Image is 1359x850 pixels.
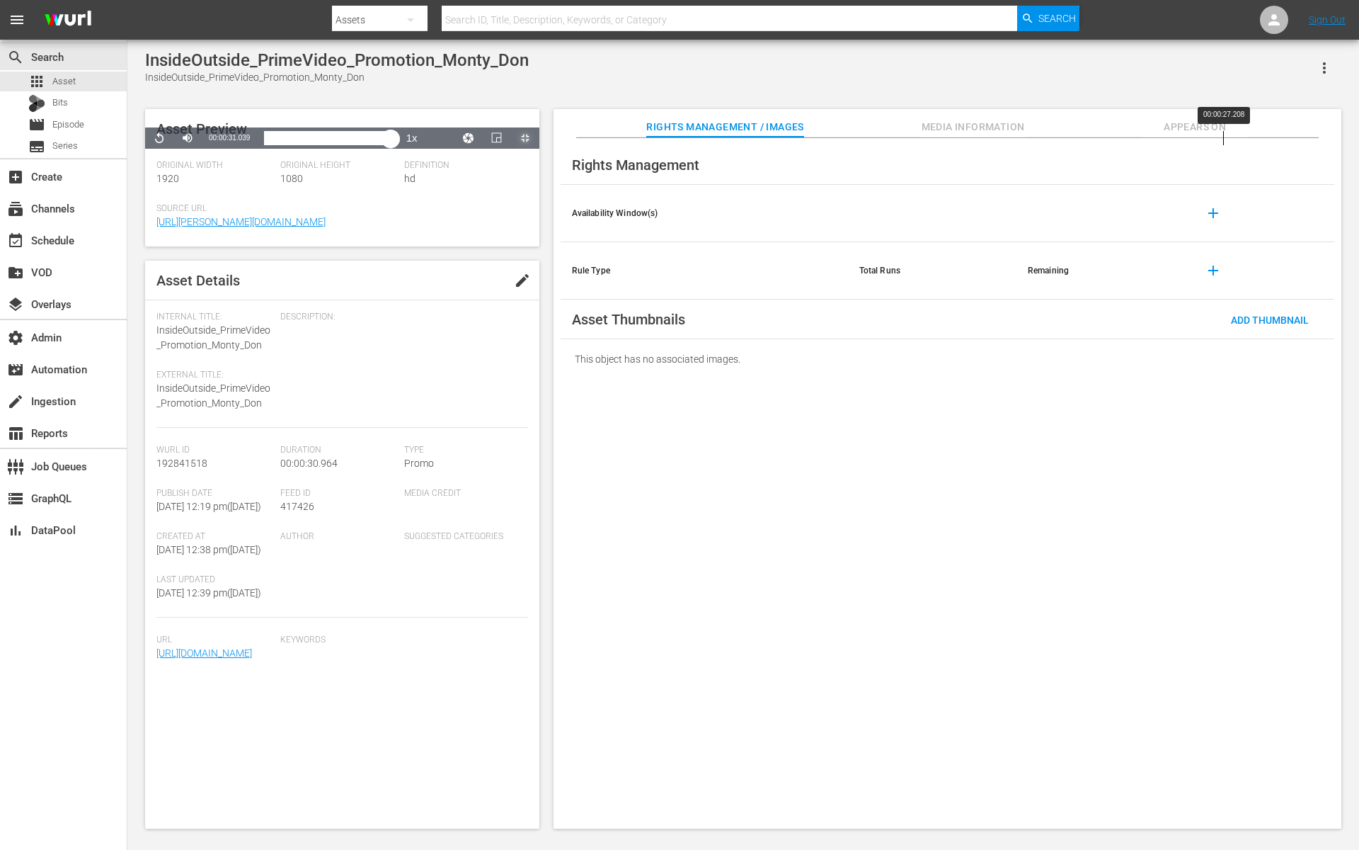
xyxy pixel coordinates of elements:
[1038,6,1076,31] span: Search
[156,216,326,227] a: [URL][PERSON_NAME][DOMAIN_NAME]
[280,312,521,323] span: Description:
[572,157,699,174] span: Rights Management
[7,264,24,281] span: VOD
[156,488,273,499] span: Publish Date
[404,160,521,171] span: Definition
[156,160,273,171] span: Original Width
[156,531,273,543] span: Created At
[1205,205,1222,222] span: add
[156,324,270,351] span: InsideOutside_PrimeVideo_Promotion_Monty_Don
[209,134,250,142] span: 00:00:31.039
[514,272,531,289] span: edit
[156,445,273,456] span: Wurl Id
[156,382,270,409] span: InsideOutside_PrimeVideo_Promotion_Monty_Don
[7,200,24,217] span: Channels
[7,458,24,475] span: Job Queues
[1309,14,1346,25] a: Sign Out
[404,445,521,456] span: Type
[156,312,273,323] span: Internal Title:
[145,127,173,149] button: Replay
[404,458,434,469] span: Promo
[280,458,338,469] span: 00:00:30.964
[156,272,240,289] span: Asset Details
[398,127,426,149] button: Playback Rate
[7,522,24,539] span: DataPool
[572,311,685,328] span: Asset Thumbnails
[483,127,511,149] button: Picture-in-Picture
[52,96,68,110] span: Bits
[156,120,247,137] span: Asset Preview
[156,647,252,659] a: [URL][DOMAIN_NAME]
[28,73,45,90] span: Asset
[28,116,45,133] span: Episode
[1220,314,1320,326] span: Add Thumbnail
[280,635,521,646] span: Keywords
[7,393,24,410] span: Ingestion
[7,490,24,507] span: GraphQL
[7,361,24,378] span: Automation
[280,445,397,456] span: Duration
[505,263,539,297] button: edit
[28,138,45,155] span: Series
[404,173,415,184] span: hd
[156,370,273,381] span: External Title:
[7,296,24,313] span: Overlays
[1142,118,1248,136] span: Appears On
[156,635,273,646] span: Url
[264,131,390,145] div: Progress Bar
[561,242,848,300] th: Rule Type
[561,185,848,242] th: Availability Window(s)
[7,232,24,249] span: Schedule
[280,173,303,184] span: 1080
[1205,262,1222,279] span: add
[1220,307,1320,332] button: Add Thumbnail
[646,118,803,136] span: Rights Management / Images
[1196,196,1230,230] button: add
[280,531,397,543] span: Author
[1196,254,1230,288] button: add
[156,587,261,599] span: [DATE] 12:39 pm ( [DATE] )
[34,4,102,37] img: ans4CAIJ8jUAAAAAAAAAAAAAAAAAAAAAAAAgQb4GAAAAAAAAAAAAAAAAAAAAAAAAJMjXAAAAAAAAAAAAAAAAAAAAAAAAgAT5G...
[156,544,261,555] span: [DATE] 12:38 pm ( [DATE] )
[7,329,24,346] span: Admin
[52,118,84,132] span: Episode
[920,118,1026,136] span: Media Information
[156,173,179,184] span: 1920
[7,169,24,186] span: Create
[173,127,202,149] button: Mute
[52,74,76,89] span: Asset
[1016,242,1185,300] th: Remaining
[1017,6,1079,31] button: Search
[404,531,521,543] span: Suggested Categories
[7,49,24,66] span: Search
[561,339,1334,379] div: This object has no associated images.
[156,203,521,215] span: Source Url
[848,242,1016,300] th: Total Runs
[28,95,45,112] div: Bits
[52,139,78,153] span: Series
[454,127,483,149] button: Jump To Time
[7,425,24,442] span: Reports
[145,50,529,70] div: InsideOutside_PrimeVideo_Promotion_Monty_Don
[511,127,539,149] button: Exit Fullscreen
[156,458,207,469] span: 192841518
[280,501,314,512] span: 417426
[280,488,397,499] span: Feed ID
[280,160,397,171] span: Original Height
[404,488,521,499] span: Media Credit
[145,70,529,85] div: InsideOutside_PrimeVideo_Promotion_Monty_Don
[156,501,261,512] span: [DATE] 12:19 pm ( [DATE] )
[8,11,25,28] span: menu
[156,574,273,586] span: Last Updated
